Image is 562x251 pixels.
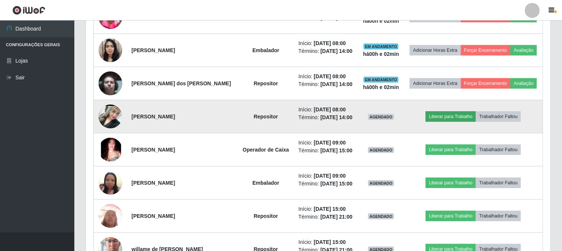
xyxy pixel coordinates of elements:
time: [DATE] 15:00 [314,239,346,245]
time: [DATE] 08:00 [314,107,346,112]
li: Início: [298,139,354,147]
strong: Repositor [253,114,278,120]
li: Início: [298,238,354,246]
button: Trabalhador Faltou [476,144,521,155]
strong: Operador de Caixa [243,147,289,153]
strong: há 00 h e 02 min [363,18,399,24]
span: AGENDADO [368,114,394,120]
button: Trabalhador Faltou [476,178,521,188]
time: [DATE] 08:00 [314,73,346,79]
strong: [PERSON_NAME] dos [PERSON_NAME] [132,80,231,86]
strong: [PERSON_NAME] [132,147,175,153]
strong: Embalador [252,47,279,53]
time: [DATE] 15:00 [320,147,352,153]
img: 1755712424414.jpeg [98,90,122,143]
img: 1736008247371.jpeg [98,34,122,66]
li: Término: [298,213,354,221]
strong: [PERSON_NAME] [132,114,175,120]
strong: [PERSON_NAME] [132,213,175,219]
li: Início: [298,73,354,80]
time: [DATE] 14:00 [320,114,352,120]
li: Término: [298,147,354,155]
li: Início: [298,106,354,114]
time: [DATE] 14:00 [320,81,352,87]
button: Forçar Encerramento [461,78,511,89]
time: [DATE] 21:00 [320,214,352,220]
strong: [PERSON_NAME] [132,180,175,186]
img: 1742864590571.jpeg [98,138,122,162]
button: Avaliação [510,78,537,89]
time: [DATE] 09:00 [314,173,346,179]
time: [DATE] 08:00 [314,40,346,46]
img: 1710941214559.jpeg [98,200,122,232]
strong: [PERSON_NAME] [132,47,175,53]
time: [DATE] 14:00 [320,48,352,54]
button: Liberar para Trabalho [426,144,476,155]
img: 1721259813079.jpeg [98,167,122,198]
button: Adicionar Horas Extra [410,78,461,89]
img: CoreUI Logo [12,6,45,15]
button: Liberar para Trabalho [426,211,476,221]
span: EM ANDAMENTO [364,77,399,83]
button: Trabalhador Faltou [476,211,521,221]
time: [DATE] 15:00 [314,206,346,212]
button: Liberar para Trabalho [426,178,476,188]
button: Avaliação [510,45,537,55]
button: Liberar para Trabalho [426,111,476,122]
button: Trabalhador Faltou [476,111,521,122]
span: AGENDADO [368,180,394,186]
strong: há 00 h e 02 min [363,84,399,90]
strong: Repositor [253,213,278,219]
strong: há 00 h e 02 min [363,51,399,57]
time: [DATE] 09:00 [314,140,346,146]
li: Início: [298,39,354,47]
strong: Repositor [253,80,278,86]
li: Término: [298,114,354,121]
li: Início: [298,205,354,213]
li: Término: [298,47,354,55]
span: AGENDADO [368,147,394,153]
img: 1657575579568.jpeg [98,67,122,99]
span: AGENDADO [368,213,394,219]
li: Término: [298,80,354,88]
button: Forçar Encerramento [461,45,511,55]
strong: Embalador [252,180,279,186]
span: EM ANDAMENTO [364,44,399,50]
li: Início: [298,172,354,180]
li: Término: [298,180,354,188]
button: Adicionar Horas Extra [410,45,461,55]
time: [DATE] 15:00 [320,181,352,187]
